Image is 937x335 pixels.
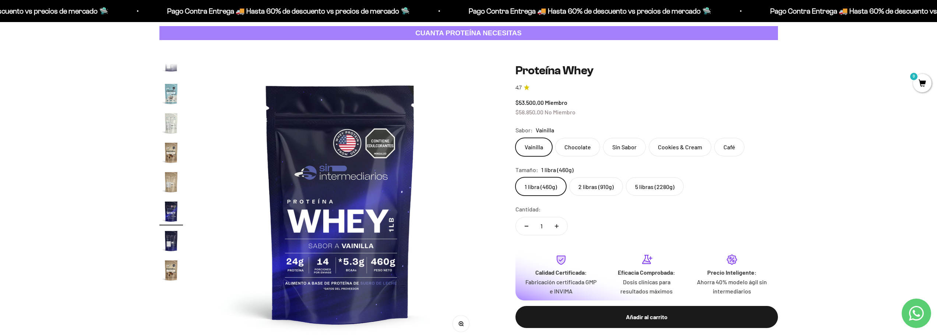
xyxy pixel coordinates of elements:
div: Añadir al carrito [530,312,763,322]
p: Pago Contra Entrega 🚚 Hasta 60% de descuento vs precios de mercado 🛸 [430,5,673,17]
button: Ir al artículo 19 [159,229,183,255]
img: Proteína Whey [159,229,183,253]
legend: Tamaño: [515,165,538,175]
button: Añadir al carrito [515,306,778,328]
a: CUANTA PROTEÍNA NECESITAS [159,26,778,40]
button: Ir al artículo 18 [159,200,183,225]
button: Ir al artículo 20 [159,259,183,284]
strong: Precio Inteligente: [707,269,757,276]
span: 1 libra (460g) [541,165,574,175]
p: Pago Contra Entrega 🚚 Hasta 60% de descuento vs precios de mercado 🛸 [128,5,371,17]
img: Proteína Whey [159,170,183,194]
label: Cantidad: [515,204,541,214]
img: Proteína Whey [159,53,183,76]
strong: CUANTA PROTEÍNA NECESITAS [415,29,522,37]
strong: Calidad Certificada: [535,269,587,276]
button: Reducir cantidad [516,217,537,235]
img: Proteína Whey [159,259,183,282]
p: Ahorra 40% modelo ágil sin intermediarios [695,277,769,296]
p: Fabricación certificada GMP e INVIMA [524,277,598,296]
span: $58.850,00 [515,108,543,115]
span: Vainilla [536,125,554,135]
img: Proteína Whey [159,82,183,106]
p: Dosis clínicas para resultados máximos [610,277,683,296]
a: 0 [913,80,931,88]
img: Proteína Whey [159,111,183,135]
span: 4.7 [515,84,522,92]
button: Ir al artículo 14 [159,82,183,108]
mark: 0 [909,72,918,81]
legend: Sabor: [515,125,533,135]
button: Ir al artículo 16 [159,141,183,167]
a: 4.74.7 de 5.0 estrellas [515,84,778,92]
img: Proteína Whey [159,200,183,223]
button: Ir al artículo 13 [159,53,183,78]
h1: Proteína Whey [515,64,778,78]
strong: Eficacia Comprobada: [618,269,675,276]
button: Ir al artículo 17 [159,170,183,196]
button: Aumentar cantidad [546,217,567,235]
span: $53.500,00 [515,99,544,106]
span: No Miembro [545,108,575,115]
button: Ir al artículo 15 [159,111,183,137]
span: Miembro [545,99,567,106]
img: Proteína Whey [159,141,183,164]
